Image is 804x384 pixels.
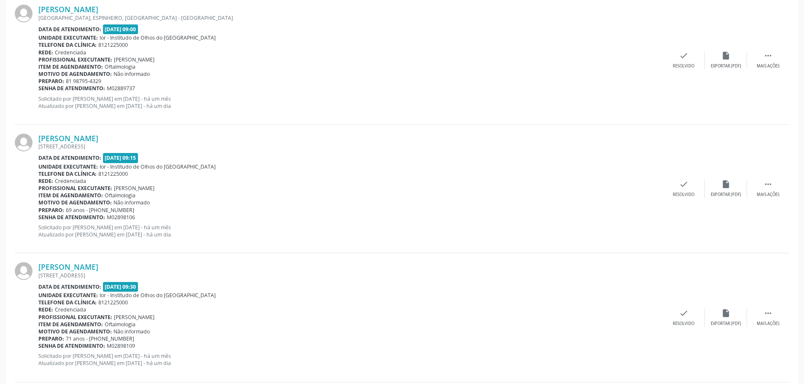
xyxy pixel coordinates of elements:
span: Não informado [114,199,150,206]
b: Data de atendimento: [38,283,101,290]
span: Ior - Institudo de Olhos do [GEOGRAPHIC_DATA] [100,163,216,170]
p: Solicitado por [PERSON_NAME] em [DATE] - há um mês Atualizado por [PERSON_NAME] em [DATE] - há um... [38,352,663,367]
span: Não informado [114,328,150,335]
span: Não informado [114,70,150,78]
span: Oftalmologia [105,63,135,70]
span: Credenciada [55,49,86,56]
img: img [15,262,32,280]
b: Rede: [38,177,53,185]
b: Rede: [38,306,53,313]
b: Preparo: [38,207,64,214]
i: insert_drive_file [721,51,731,60]
i:  [763,51,773,60]
b: Senha de atendimento: [38,85,105,92]
img: img [15,134,32,151]
b: Unidade executante: [38,34,98,41]
span: [PERSON_NAME] [114,314,154,321]
span: M02898106 [107,214,135,221]
span: 69 anos - [PHONE_NUMBER] [66,207,134,214]
span: M02898109 [107,342,135,349]
div: Resolvido [673,321,694,327]
i: check [679,309,688,318]
span: [DATE] 09:00 [103,24,138,34]
b: Senha de atendimento: [38,214,105,221]
i: check [679,51,688,60]
span: 8121225000 [98,299,128,306]
div: Mais ações [757,321,780,327]
span: 8121225000 [98,41,128,48]
img: img [15,5,32,22]
b: Data de atendimento: [38,154,101,161]
i:  [763,309,773,318]
span: [DATE] 09:30 [103,282,138,292]
b: Data de atendimento: [38,26,101,33]
span: Oftalmologia [105,192,135,199]
div: Mais ações [757,192,780,198]
span: M02889737 [107,85,135,92]
i: insert_drive_file [721,180,731,189]
div: Resolvido [673,192,694,198]
b: Telefone da clínica: [38,170,97,177]
div: [GEOGRAPHIC_DATA], ESPINHEIRO, [GEOGRAPHIC_DATA] - [GEOGRAPHIC_DATA] [38,14,663,21]
span: 81 98795-4329 [66,78,101,85]
b: Motivo de agendamento: [38,328,112,335]
b: Item de agendamento: [38,192,103,199]
span: [DATE] 09:15 [103,153,138,163]
div: [STREET_ADDRESS] [38,143,663,150]
b: Item de agendamento: [38,321,103,328]
div: Exportar (PDF) [711,321,741,327]
i: check [679,180,688,189]
span: Ior - Institudo de Olhos do [GEOGRAPHIC_DATA] [100,34,216,41]
a: [PERSON_NAME] [38,134,98,143]
span: Ior - Institudo de Olhos do [GEOGRAPHIC_DATA] [100,292,216,299]
span: Credenciada [55,177,86,185]
div: [STREET_ADDRESS] [38,272,663,279]
b: Motivo de agendamento: [38,199,112,206]
span: Oftalmologia [105,321,135,328]
b: Telefone da clínica: [38,299,97,306]
b: Motivo de agendamento: [38,70,112,78]
span: Credenciada [55,306,86,313]
b: Profissional executante: [38,185,112,192]
a: [PERSON_NAME] [38,5,98,14]
div: Mais ações [757,63,780,69]
b: Unidade executante: [38,292,98,299]
b: Preparo: [38,78,64,85]
i: insert_drive_file [721,309,731,318]
span: [PERSON_NAME] [114,56,154,63]
span: [PERSON_NAME] [114,185,154,192]
p: Solicitado por [PERSON_NAME] em [DATE] - há um mês Atualizado por [PERSON_NAME] em [DATE] - há um... [38,95,663,110]
div: Resolvido [673,63,694,69]
p: Solicitado por [PERSON_NAME] em [DATE] - há um mês Atualizado por [PERSON_NAME] em [DATE] - há um... [38,224,663,238]
b: Senha de atendimento: [38,342,105,349]
b: Profissional executante: [38,56,112,63]
b: Profissional executante: [38,314,112,321]
span: 71 anos - [PHONE_NUMBER] [66,335,134,342]
div: Exportar (PDF) [711,192,741,198]
b: Rede: [38,49,53,56]
i:  [763,180,773,189]
b: Item de agendamento: [38,63,103,70]
b: Unidade executante: [38,163,98,170]
span: 8121225000 [98,170,128,177]
a: [PERSON_NAME] [38,262,98,271]
b: Preparo: [38,335,64,342]
div: Exportar (PDF) [711,63,741,69]
b: Telefone da clínica: [38,41,97,48]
